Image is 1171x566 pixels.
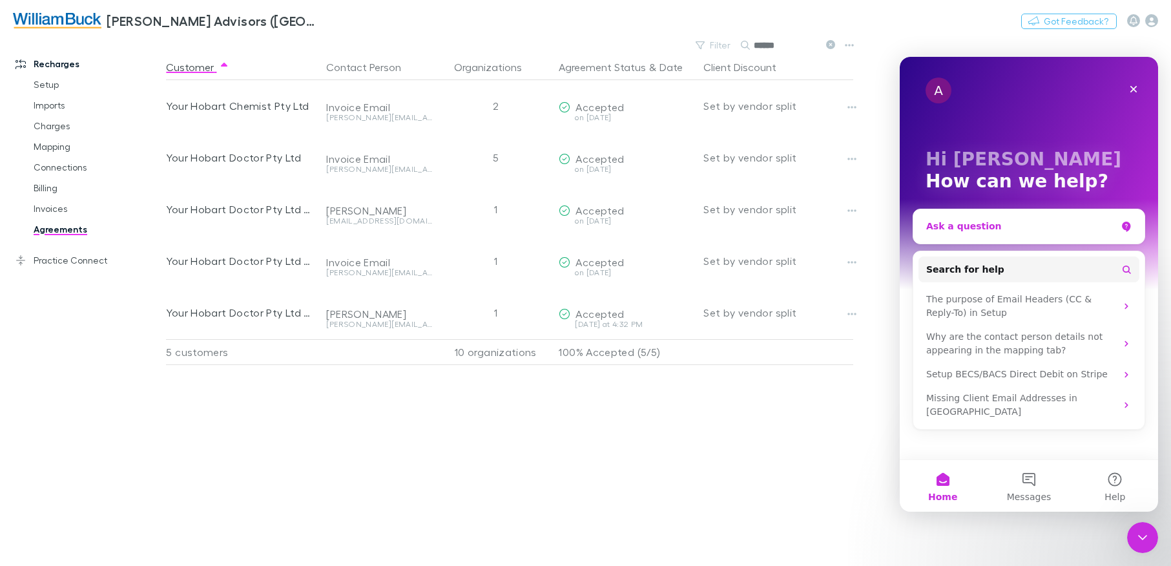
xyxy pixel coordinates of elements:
[21,219,173,240] a: Agreements
[326,165,432,173] div: [PERSON_NAME][EMAIL_ADDRESS][PERSON_NAME][DOMAIN_NAME]
[166,287,316,339] div: Your Hobart Doctor Pty Ltd T/A YHD Medical
[21,74,173,95] a: Setup
[559,269,693,277] div: on [DATE]
[575,256,624,268] span: Accepted
[575,308,624,320] span: Accepted
[575,101,624,113] span: Accepted
[21,157,173,178] a: Connections
[166,54,229,80] button: Customer
[166,80,316,132] div: Your Hobart Chemist Pty Ltd
[559,54,646,80] button: Agreement Status
[1021,14,1117,29] button: Got Feedback?
[559,320,693,328] div: [DATE] at 4:32 PM
[326,308,432,320] div: [PERSON_NAME]
[437,183,554,235] div: 1
[166,132,316,183] div: Your Hobart Doctor Pty Ltd
[326,217,432,225] div: [EMAIL_ADDRESS][DOMAIN_NAME]
[326,320,432,328] div: [PERSON_NAME][EMAIL_ADDRESS][PERSON_NAME][DOMAIN_NAME]
[900,57,1158,512] iframe: Intercom live chat
[326,204,432,217] div: [PERSON_NAME]
[703,54,792,80] button: Client Discount
[703,132,853,183] div: Set by vendor split
[559,114,693,121] div: on [DATE]
[703,235,853,287] div: Set by vendor split
[575,152,624,165] span: Accepted
[13,13,101,28] img: William Buck Advisors (WA) Pty Ltd's Logo
[437,235,554,287] div: 1
[559,217,693,225] div: on [DATE]
[659,54,683,80] button: Date
[107,13,320,28] h3: [PERSON_NAME] Advisors ([GEOGRAPHIC_DATA]) Pty Ltd
[559,165,693,173] div: on [DATE]
[326,269,432,277] div: [PERSON_NAME][EMAIL_ADDRESS][PERSON_NAME][DOMAIN_NAME]
[21,95,173,116] a: Imports
[3,54,173,74] a: Recharges
[559,54,693,80] div: &
[166,235,316,287] div: Your Hobart Doctor Pty Ltd T/A [GEOGRAPHIC_DATA]
[326,114,432,121] div: [PERSON_NAME][EMAIL_ADDRESS][PERSON_NAME][DOMAIN_NAME]
[1127,522,1158,553] iframe: Intercom live chat
[21,116,173,136] a: Charges
[5,5,328,36] a: [PERSON_NAME] Advisors ([GEOGRAPHIC_DATA]) Pty Ltd
[437,339,554,365] div: 10 organizations
[559,340,693,364] p: 100% Accepted (5/5)
[689,37,738,53] button: Filter
[575,204,624,216] span: Accepted
[166,339,321,365] div: 5 customers
[326,101,432,114] div: Invoice Email
[21,198,173,219] a: Invoices
[326,152,432,165] div: Invoice Email
[3,250,173,271] a: Practice Connect
[437,132,554,183] div: 5
[437,287,554,339] div: 1
[326,256,432,269] div: Invoice Email
[703,183,853,235] div: Set by vendor split
[703,287,853,339] div: Set by vendor split
[437,80,554,132] div: 2
[326,54,417,80] button: Contact Person
[166,183,316,235] div: Your Hobart Doctor Pty Ltd T/A Jordan River Health
[21,178,173,198] a: Billing
[21,136,173,157] a: Mapping
[703,80,853,132] div: Set by vendor split
[454,54,537,80] button: Organizations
